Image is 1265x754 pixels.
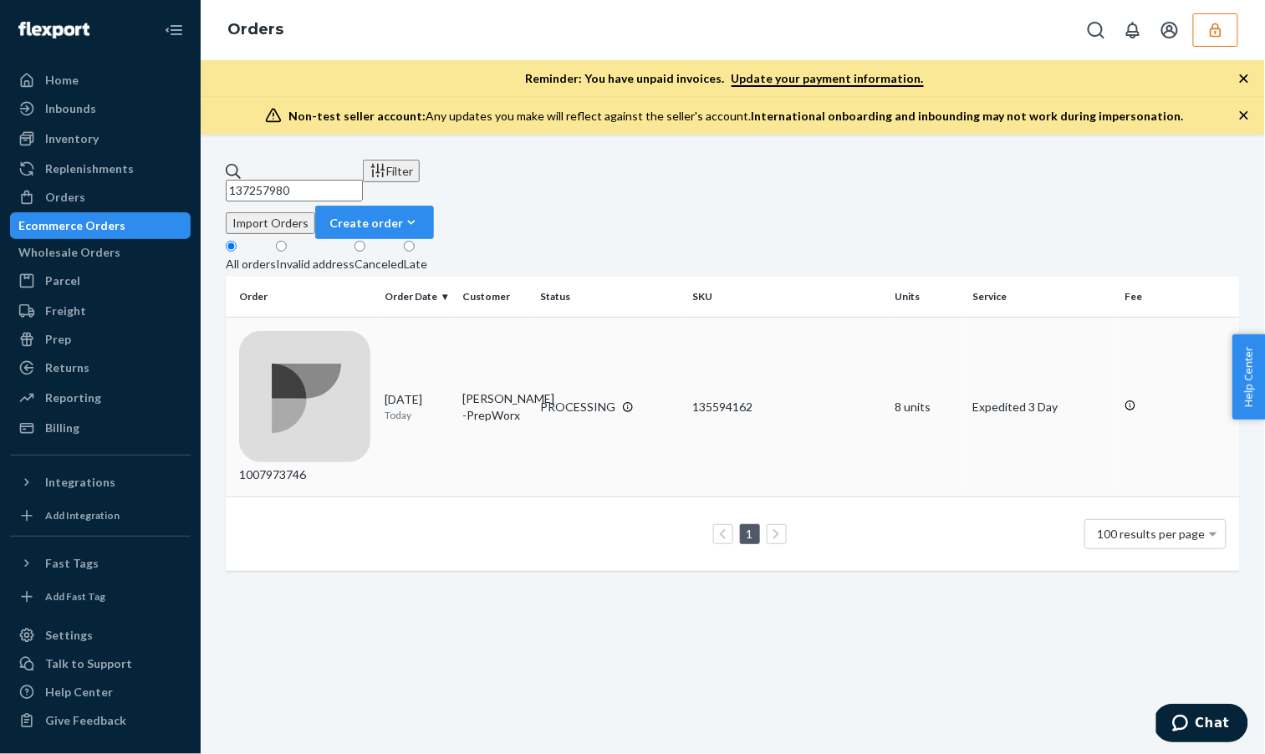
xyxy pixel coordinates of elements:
[355,241,365,252] input: Canceled
[45,555,99,572] div: Fast Tags
[1156,704,1248,746] iframe: Opens a widget where you can chat to one of our agents
[45,189,85,206] div: Orders
[45,359,89,376] div: Returns
[973,399,1112,415] p: Expedited 3 Day
[967,277,1119,317] th: Service
[10,550,191,577] button: Fast Tags
[45,655,132,672] div: Talk to Support
[10,650,191,677] button: Talk to Support
[45,72,79,89] div: Home
[45,712,126,729] div: Give Feedback
[45,303,86,319] div: Freight
[1153,13,1186,47] button: Open account menu
[10,239,191,266] a: Wholesale Orders
[10,184,191,211] a: Orders
[10,385,191,411] a: Reporting
[1232,334,1265,420] button: Help Center
[686,277,889,317] th: SKU
[10,95,191,122] a: Inbounds
[214,6,297,54] ol: breadcrumbs
[10,502,191,529] a: Add Integration
[276,241,287,252] input: Invalid address
[18,244,120,261] div: Wholesale Orders
[315,206,434,239] button: Create order
[288,108,1184,125] div: Any updates you make will reflect against the seller's account.
[456,317,533,497] td: [PERSON_NAME] -PrepWorx
[10,354,191,381] a: Returns
[1118,277,1240,317] th: Fee
[226,277,378,317] th: Order
[329,214,420,232] div: Create order
[370,162,413,180] div: Filter
[157,13,191,47] button: Close Navigation
[462,289,527,303] div: Customer
[889,277,967,317] th: Units
[533,277,686,317] th: Status
[10,469,191,496] button: Integrations
[10,583,191,610] a: Add Fast Tag
[10,622,191,649] a: Settings
[226,241,237,252] input: All orders
[10,298,191,324] a: Freight
[732,71,924,87] a: Update your payment information.
[45,160,134,177] div: Replenishments
[1098,527,1206,541] span: 100 results per page
[18,217,125,234] div: Ecommerce Orders
[45,390,101,406] div: Reporting
[10,155,191,182] a: Replenishments
[45,331,71,348] div: Prep
[378,277,456,317] th: Order Date
[227,20,283,38] a: Orders
[743,527,757,541] a: Page 1 is your current page
[10,212,191,239] a: Ecommerce Orders
[10,707,191,734] button: Give Feedback
[10,125,191,152] a: Inventory
[751,109,1184,123] span: International onboarding and inbounding may not work during impersonation.
[10,415,191,441] a: Billing
[526,70,924,87] p: Reminder: You have unpaid invoices.
[45,684,113,701] div: Help Center
[45,420,79,436] div: Billing
[239,331,371,484] div: 1007973746
[404,241,415,252] input: Late
[10,67,191,94] a: Home
[404,256,427,273] div: Late
[45,273,80,289] div: Parcel
[385,391,449,422] div: [DATE]
[692,399,882,415] div: 135594162
[1079,13,1113,47] button: Open Search Box
[889,317,967,497] td: 8 units
[45,589,105,604] div: Add Fast Tag
[355,256,404,273] div: Canceled
[226,180,363,201] input: Search orders
[10,267,191,294] a: Parcel
[45,508,120,522] div: Add Integration
[288,109,426,123] span: Non-test seller account:
[45,130,99,147] div: Inventory
[226,212,315,234] button: Import Orders
[45,474,115,491] div: Integrations
[1116,13,1150,47] button: Open notifications
[45,627,93,644] div: Settings
[385,408,449,422] p: Today
[226,256,276,273] div: All orders
[10,679,191,706] a: Help Center
[540,399,615,415] div: PROCESSING
[10,326,191,353] a: Prep
[45,100,96,117] div: Inbounds
[363,160,420,182] button: Filter
[276,256,355,273] div: Invalid address
[18,22,89,38] img: Flexport logo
